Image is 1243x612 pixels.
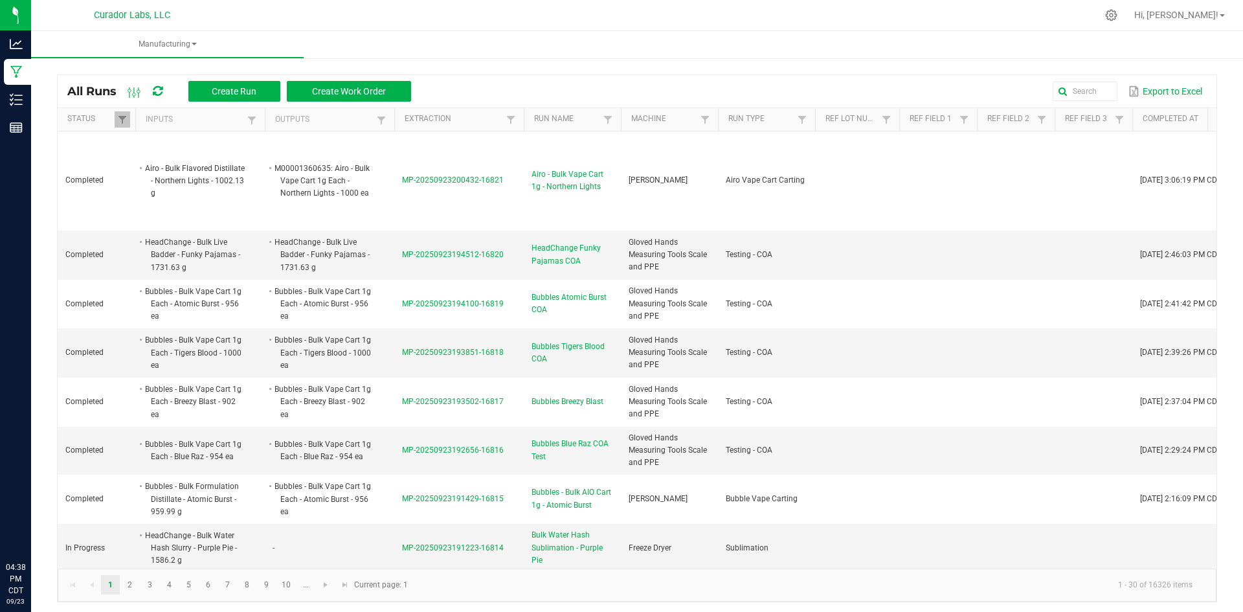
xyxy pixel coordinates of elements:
[402,299,504,308] span: MP-20250923194100-16819
[503,111,519,128] a: Filter
[143,162,245,200] li: Airo - Bulk Flavored Distillate - Northern Lights - 1002.13 g
[629,543,671,552] span: Freeze Dryer
[199,575,218,595] a: Page 6
[910,114,956,124] a: Ref Field 1Sortable
[140,575,159,595] a: Page 3
[726,176,805,185] span: Airo Vape Cart Carting
[1140,348,1222,357] span: [DATE] 2:39:26 PM CDT
[6,561,25,596] p: 04:38 PM CDT
[273,285,375,323] li: Bubbles - Bulk Vape Cart 1g Each - Atomic Burst - 956 ea
[532,168,613,193] span: Airo - Bulk Vape Cart 1g - Northern Lights
[10,65,23,78] inline-svg: Manufacturing
[402,250,504,259] span: MP-20250923194512-16820
[532,341,613,365] span: Bubbles Tigers Blood COA
[532,438,613,462] span: Bubbles Blue Raz COA Test
[416,574,1203,596] kendo-pager-info: 1 - 30 of 16326 items
[143,480,245,518] li: Bubbles - Bulk Formulation Distillate - Atomic Burst - 959.99 g
[987,114,1033,124] a: Ref Field 2Sortable
[726,446,772,455] span: Testing - COA
[532,291,613,316] span: Bubbles Atomic Burst COA
[728,114,794,124] a: Run TypeSortable
[726,543,768,552] span: Sublimation
[31,31,304,58] a: Manufacturing
[629,335,707,369] span: Gloved Hands Measuring Tools Scale and PPE
[10,121,23,134] inline-svg: Reports
[277,575,296,595] a: Page 10
[67,80,421,102] div: All Runs
[143,529,245,567] li: HeadChange - Bulk Water Hash Slurry - Purple Pie - 1586.2 g
[374,112,389,128] a: Filter
[120,575,139,595] a: Page 2
[10,93,23,106] inline-svg: Inventory
[65,299,104,308] span: Completed
[629,385,707,418] span: Gloved Hands Measuring Tools Scale and PPE
[629,494,688,503] span: [PERSON_NAME]
[340,580,350,590] span: Go to the last page
[287,81,411,102] button: Create Work Order
[257,575,276,595] a: Page 9
[629,238,707,271] span: Gloved Hands Measuring Tools Scale and PPE
[335,575,354,595] a: Go to the last page
[1053,82,1117,101] input: Search
[532,242,613,267] span: HeadChange Funky Pajamas COA
[631,114,697,124] a: MachineSortable
[402,494,504,503] span: MP-20250923191429-16815
[101,575,120,595] a: Page 1
[312,86,386,96] span: Create Work Order
[402,348,504,357] span: MP-20250923193851-16818
[1034,111,1049,128] a: Filter
[94,10,170,21] span: Curador Labs, LLC
[67,114,114,124] a: StatusSortable
[726,494,798,503] span: Bubble Vape Carting
[188,81,280,102] button: Create Run
[1140,299,1222,308] span: [DATE] 2:41:42 PM CDT
[1125,80,1205,102] button: Export to Excel
[825,114,878,124] a: Ref Lot NumberSortable
[6,596,25,606] p: 09/23
[65,494,104,503] span: Completed
[1134,10,1218,20] span: Hi, [PERSON_NAME]!
[65,446,104,455] span: Completed
[317,575,335,595] a: Go to the next page
[794,111,810,128] a: Filter
[273,236,375,274] li: HeadChange - Bulk Live Badder - Funky Pajamas - 1731.63 g
[143,285,245,323] li: Bubbles - Bulk Vape Cart 1g Each - Atomic Burst - 956 ea
[212,86,256,96] span: Create Run
[238,575,256,595] a: Page 8
[143,236,245,274] li: HeadChange - Bulk Live Badder - Funky Pajamas - 1731.63 g
[65,250,104,259] span: Completed
[879,111,894,128] a: Filter
[65,543,105,552] span: In Progress
[1065,114,1111,124] a: Ref Field 3Sortable
[1140,494,1222,503] span: [DATE] 2:16:09 PM CDT
[273,162,375,200] li: M00001360635: Airo - Bulk Vape Cart 1g Each - Northern Lights - 1000 ea
[320,580,331,590] span: Go to the next page
[265,524,394,573] td: -
[135,108,265,131] th: Inputs
[265,108,394,131] th: Outputs
[31,39,304,50] span: Manufacturing
[160,575,179,595] a: Page 4
[726,250,772,259] span: Testing - COA
[1103,9,1119,21] div: Manage settings
[273,438,375,463] li: Bubbles - Bulk Vape Cart 1g Each - Blue Raz - 954 ea
[726,299,772,308] span: Testing - COA
[1140,397,1222,406] span: [DATE] 2:37:04 PM CDT
[532,486,613,511] span: Bubbles - Bulk AIO Cart 1g - Atomic Burst
[13,508,52,547] iframe: Resource center
[532,396,603,408] span: Bubbles Breezy Blast
[1112,111,1127,128] a: Filter
[1140,176,1222,185] span: [DATE] 3:06:19 PM CDT
[143,438,245,463] li: Bubbles - Bulk Vape Cart 1g Each - Blue Raz - 954 ea
[629,286,707,320] span: Gloved Hands Measuring Tools Scale and PPE
[58,569,1216,602] kendo-pager: Current page: 1
[402,397,504,406] span: MP-20250923193502-16817
[402,446,504,455] span: MP-20250923192656-16816
[273,383,375,421] li: Bubbles - Bulk Vape Cart 1g Each - Breezy Blast - 902 ea
[697,111,713,128] a: Filter
[244,112,260,128] a: Filter
[65,348,104,357] span: Completed
[956,111,972,128] a: Filter
[65,397,104,406] span: Completed
[532,529,613,567] span: Bulk Water Hash Sublimation - Purple Pie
